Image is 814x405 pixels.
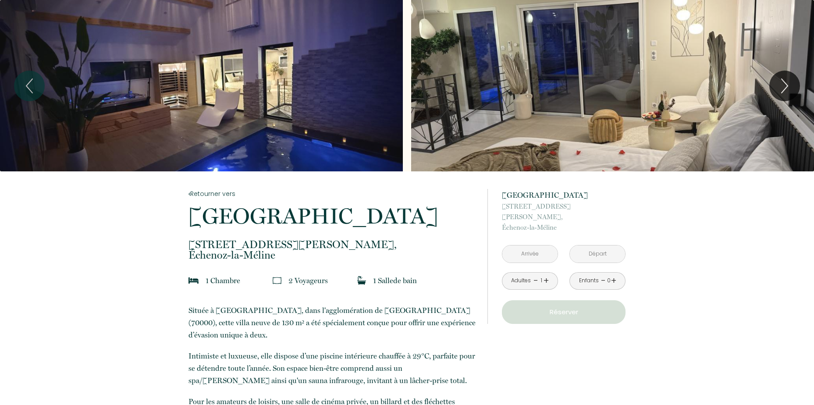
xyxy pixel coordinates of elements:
a: + [544,274,549,288]
p: Intimiste et luxueuse, elle dispose d’une piscine intérieure chauffée à 29°C, parfaite pour se dé... [188,350,476,387]
a: Retourner vers [188,189,476,199]
div: Adultes [511,277,531,285]
a: - [601,274,606,288]
button: Previous [14,71,45,101]
p: Échenoz-la-Méline [502,201,626,233]
span: [STREET_ADDRESS][PERSON_NAME], [188,239,476,250]
span: [STREET_ADDRESS][PERSON_NAME], [502,201,626,222]
p: 1 Chambre [206,274,240,287]
div: 0 [607,277,611,285]
button: Next [769,71,800,101]
p: Située à [GEOGRAPHIC_DATA], dans l'agglomération de [GEOGRAPHIC_DATA] (70000), cette villa neuve ... [188,304,476,341]
p: [GEOGRAPHIC_DATA] [502,189,626,201]
p: Échenoz-la-Méline [188,239,476,260]
img: guests [273,276,281,285]
button: Réserver [502,300,626,324]
p: 1 Salle de bain [373,274,417,287]
a: + [611,274,616,288]
p: Réserver [505,307,622,317]
span: s [325,276,328,285]
div: 1 [539,277,544,285]
a: - [533,274,538,288]
input: Arrivée [502,245,558,263]
p: 2 Voyageur [288,274,328,287]
p: [GEOGRAPHIC_DATA] [188,205,476,227]
div: Enfants [579,277,599,285]
input: Départ [570,245,625,263]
